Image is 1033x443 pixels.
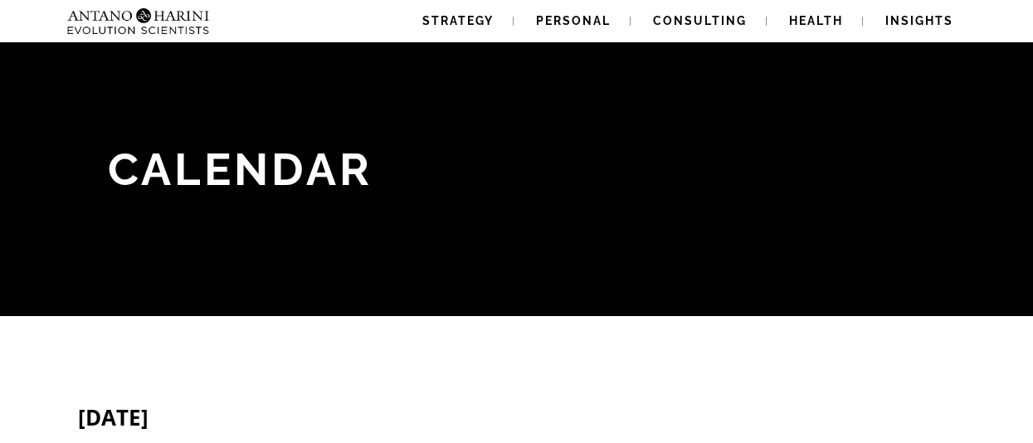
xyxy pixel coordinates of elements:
[789,14,843,27] span: Health
[536,14,611,27] span: Personal
[78,402,149,432] span: [DATE]
[108,143,373,196] span: Calendar
[653,14,747,27] span: Consulting
[885,14,953,27] span: Insights
[422,14,494,27] span: Strategy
